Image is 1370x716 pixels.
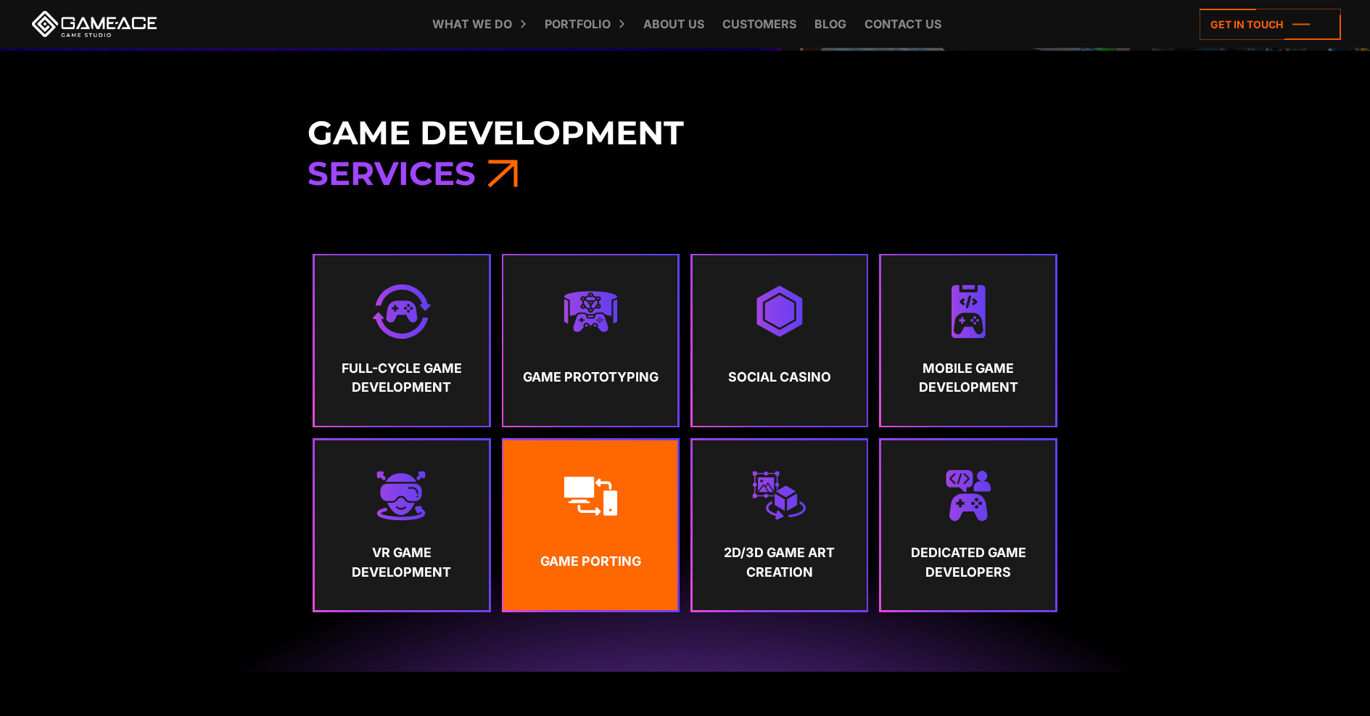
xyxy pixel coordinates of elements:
[308,112,1063,194] h3: Game Development
[693,440,867,610] a: 2D/3D Game Art Creation
[373,284,430,339] img: Full cycle game development
[752,284,806,339] img: Social casino game development
[564,469,618,523] img: Game porting
[308,153,476,193] span: Services
[881,255,1055,425] a: Mobile Game Development
[517,359,664,395] strong: Game Prototyping
[329,543,476,582] strong: VR Game Development
[752,469,806,523] img: 2d 3d game art creation
[503,440,677,610] a: Game Porting
[517,543,664,580] strong: Game Porting
[895,543,1042,582] strong: Dedicated Game Developers
[941,284,996,339] img: Mobile game development
[706,359,853,395] strong: Social Casino
[564,284,618,339] img: Metaverse game development
[895,359,1042,398] strong: Mobile Game Development
[1200,9,1341,40] a: Get in touch
[941,469,996,523] img: Dedicated game developers
[881,440,1055,610] a: Dedicated Game Developers
[706,543,853,582] strong: 2D/3D Game Art Creation
[315,255,489,425] a: Full-Cycle Game Development
[329,359,476,398] strong: Full-Cycle Game Development
[315,440,489,610] a: VR Game Development
[693,255,867,425] a: Social Casino
[503,255,677,425] a: Game Prototyping
[374,469,429,523] img: Vr game development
